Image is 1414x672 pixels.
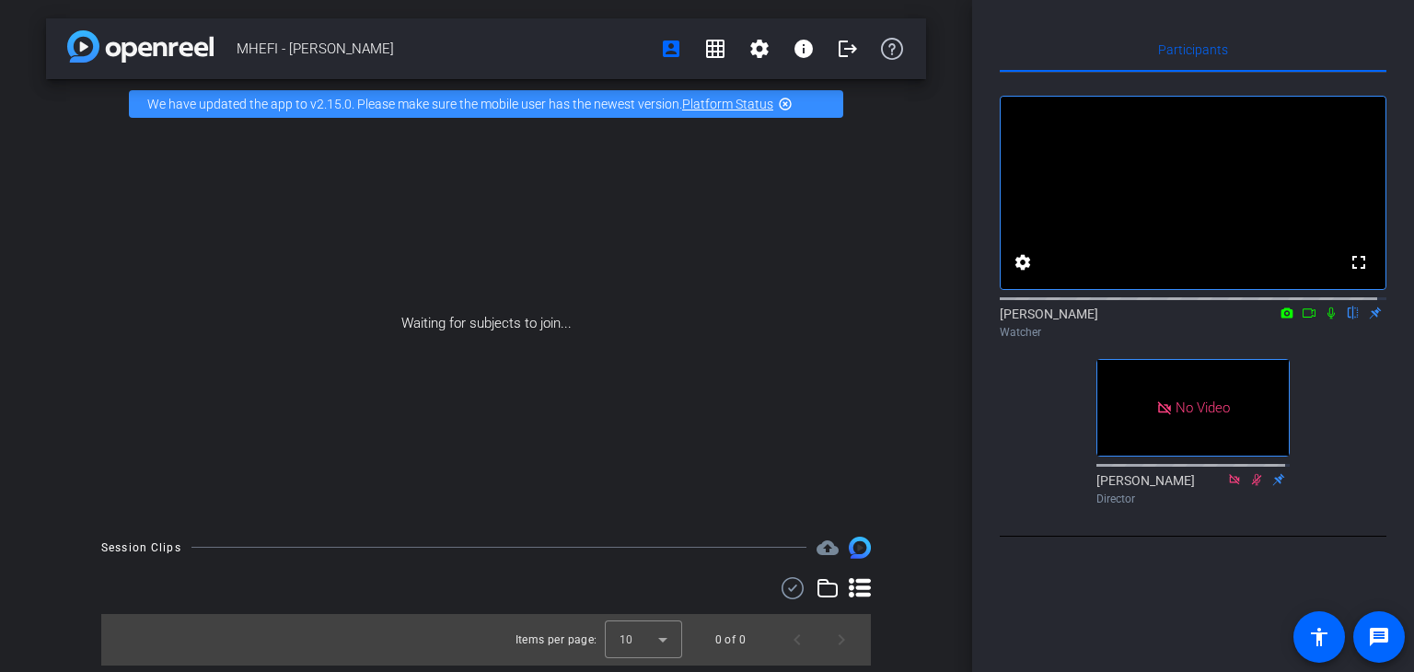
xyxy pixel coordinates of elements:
mat-icon: flip [1342,304,1364,320]
mat-icon: settings [1012,251,1034,273]
mat-icon: info [793,38,815,60]
mat-icon: message [1368,626,1390,648]
mat-icon: logout [837,38,859,60]
div: 0 of 0 [715,631,746,649]
span: Participants [1158,43,1228,56]
span: MHEFI - [PERSON_NAME] [237,30,649,67]
a: Platform Status [682,97,773,111]
span: Destinations for your clips [817,537,839,559]
div: [PERSON_NAME] [1096,471,1290,507]
mat-icon: grid_on [704,38,726,60]
div: Items per page: [516,631,597,649]
mat-icon: highlight_off [778,97,793,111]
mat-icon: accessibility [1308,626,1330,648]
div: Watcher [1000,324,1386,341]
button: Next page [819,618,863,662]
mat-icon: settings [748,38,771,60]
mat-icon: fullscreen [1348,251,1370,273]
span: No Video [1176,400,1230,416]
mat-icon: cloud_upload [817,537,839,559]
div: Waiting for subjects to join... [46,129,926,518]
button: Previous page [775,618,819,662]
div: Director [1096,491,1290,507]
div: Session Clips [101,539,181,557]
img: app-logo [67,30,214,63]
div: [PERSON_NAME] [1000,305,1386,341]
mat-icon: account_box [660,38,682,60]
img: Session clips [849,537,871,559]
div: We have updated the app to v2.15.0. Please make sure the mobile user has the newest version. [129,90,843,118]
